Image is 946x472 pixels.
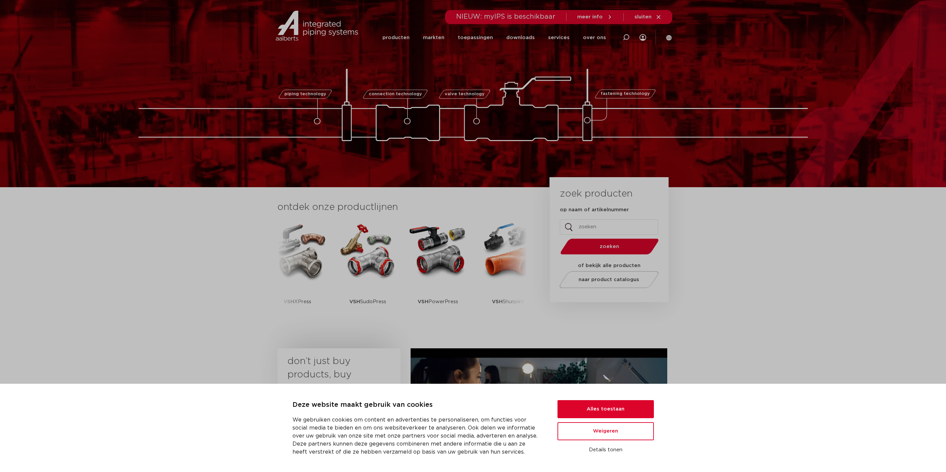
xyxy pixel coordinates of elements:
[578,244,641,249] span: zoeken
[579,277,639,282] span: naar product catalogus
[408,221,468,323] a: VSHPowerPress
[560,207,629,213] label: op naam of artikelnummer
[578,263,640,268] strong: of bekijk alle producten
[557,271,660,288] a: naar product catalogus
[557,422,654,440] button: Weigeren
[492,281,524,323] p: Shurjoint
[548,25,570,50] a: services
[601,92,650,96] span: fastening technology
[382,25,606,50] nav: Menu
[418,299,428,304] strong: VSH
[283,281,311,323] p: XPress
[456,13,555,20] span: NIEUW: myIPS is beschikbaar
[492,299,503,304] strong: VSH
[277,201,527,214] h3: ontdek onze productlijnen
[557,400,654,418] button: Alles toestaan
[560,187,632,201] h3: zoek producten
[577,14,613,20] a: meer info
[583,25,606,50] a: over ons
[283,299,294,304] strong: VSH
[557,238,661,255] button: zoeken
[557,444,654,456] button: Details tonen
[445,92,485,96] span: valve technology
[418,281,458,323] p: PowerPress
[292,416,541,456] p: We gebruiken cookies om content en advertenties te personaliseren, om functies voor social media ...
[639,24,646,51] div: my IPS
[423,25,444,50] a: markten
[284,92,326,96] span: piping technology
[634,14,652,19] span: sluiten
[577,14,603,19] span: meer info
[267,221,328,323] a: VSHXPress
[478,221,538,323] a: VSHShurjoint
[349,281,386,323] p: SudoPress
[506,25,535,50] a: downloads
[382,25,410,50] a: producten
[458,25,493,50] a: toepassingen
[634,14,662,20] a: sluiten
[338,221,398,323] a: VSHSudoPress
[287,355,378,395] h3: don’t just buy products, buy solutions
[560,219,658,235] input: zoeken
[292,400,541,410] p: Deze website maakt gebruik van cookies
[368,92,422,96] span: connection technology
[349,299,360,304] strong: VSH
